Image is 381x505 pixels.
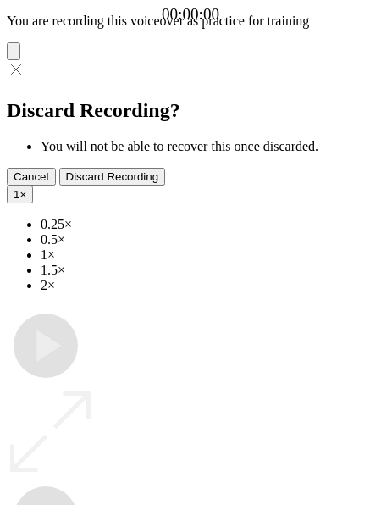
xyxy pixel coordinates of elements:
button: 1× [7,186,33,203]
li: 1× [41,247,374,263]
button: Cancel [7,168,56,186]
h2: Discard Recording? [7,99,374,122]
li: 0.5× [41,232,374,247]
li: 0.25× [41,217,374,232]
button: Discard Recording [59,168,166,186]
a: 00:00:00 [162,5,219,24]
li: You will not be able to recover this once discarded. [41,139,374,154]
li: 1.5× [41,263,374,278]
p: You are recording this voiceover as practice for training [7,14,374,29]
span: 1 [14,188,19,201]
li: 2× [41,278,374,293]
